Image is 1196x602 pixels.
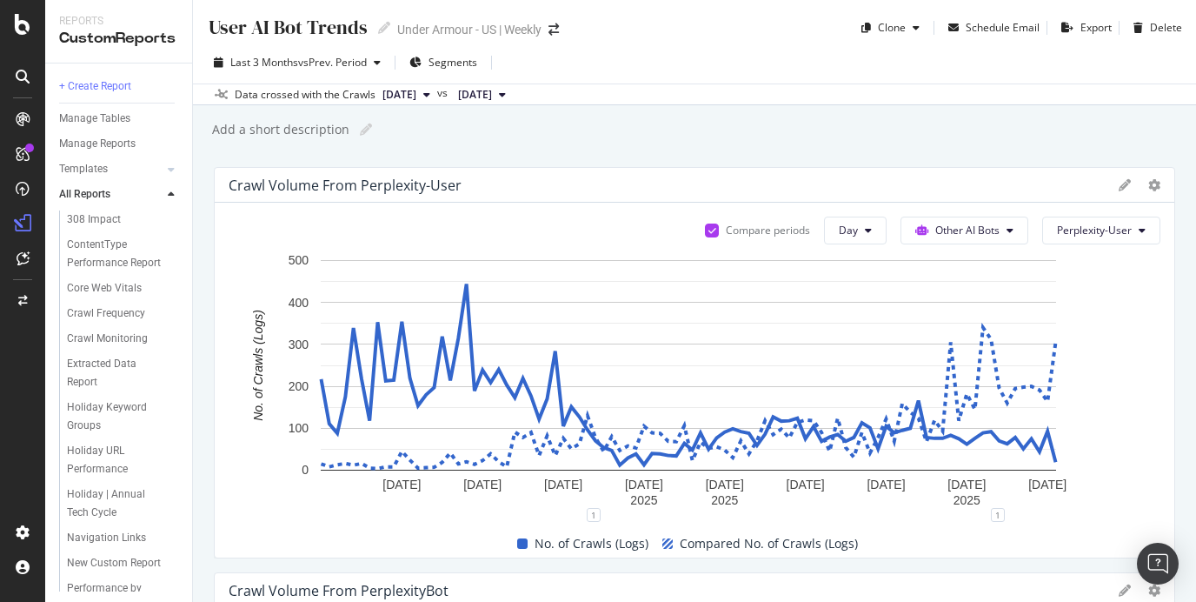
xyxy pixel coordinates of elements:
[67,442,166,478] div: Holiday URL Performance
[382,478,421,492] text: [DATE]
[535,533,648,554] span: No. of Crawls (Logs)
[67,355,163,391] div: Extracted Data Report
[991,508,1005,522] div: 1
[1028,478,1066,492] text: [DATE]
[630,493,657,507] text: 2025
[67,355,180,391] a: Extracted Data Report
[824,217,887,244] button: Day
[1126,14,1182,42] button: Delete
[458,87,492,103] span: 2025 Jun. 26th
[67,330,180,348] a: Crawl Monitoring
[289,296,309,310] text: 400
[207,14,368,41] div: User AI Bot Trends
[235,87,375,103] div: Data crossed with the Crawls
[67,304,145,323] div: Crawl Frequency
[1137,543,1179,585] div: Open Intercom Messenger
[360,124,372,136] i: Edit report name
[207,49,388,77] button: Last 3 MonthsvsPrev. Period
[67,236,169,272] div: ContentType Performance Report
[953,493,980,507] text: 2025
[382,87,416,103] span: 2025 Oct. 2nd
[854,14,927,42] button: Clone
[298,55,367,70] span: vs Prev. Period
[1054,14,1112,42] button: Export
[67,279,180,298] a: Core Web Vitals
[251,310,265,421] text: No. of Crawls (Logs)
[544,478,582,492] text: [DATE]
[210,121,349,138] div: Add a short description
[289,421,309,435] text: 100
[289,253,309,267] text: 500
[900,217,1028,244] button: Other AI Bots
[59,14,178,29] div: Reports
[67,398,165,435] div: Holiday Keyword Groups
[229,582,448,599] div: Crawl Volume from PerplexityBot
[625,478,663,492] text: [DATE]
[67,529,180,547] a: Navigation Links
[230,55,298,70] span: Last 3 Months
[59,110,130,128] div: Manage Tables
[67,485,167,522] div: Holiday | Annual Tech Cycle
[375,84,437,105] button: [DATE]
[214,167,1175,559] div: Crawl Volume from Perplexity-UserCompare periodsDayOther AI BotsPerplexity-UserA chart.11No. of C...
[1042,217,1160,244] button: Perplexity-User
[59,160,108,178] div: Templates
[1080,20,1112,35] div: Export
[67,211,121,229] div: 308 Impact
[59,135,136,153] div: Manage Reports
[67,485,180,522] a: Holiday | Annual Tech Cycle
[302,463,309,477] text: 0
[67,211,180,229] a: 308 Impact
[229,251,1148,515] svg: A chart.
[429,55,477,70] span: Segments
[941,14,1040,42] button: Schedule Email
[587,508,601,522] div: 1
[67,330,148,348] div: Crawl Monitoring
[67,554,180,572] a: New Custom Report
[67,279,142,298] div: Core Web Vitals
[59,135,180,153] a: Manage Reports
[548,23,559,36] div: arrow-right-arrow-left
[402,49,484,77] button: Segments
[59,185,110,204] div: All Reports
[289,379,309,393] text: 200
[1057,223,1132,237] span: Perplexity-User
[966,20,1040,35] div: Schedule Email
[59,185,163,204] a: All Reports
[711,493,738,507] text: 2025
[378,22,390,34] i: Edit report name
[706,478,744,492] text: [DATE]
[947,478,986,492] text: [DATE]
[397,21,542,38] div: Under Armour - US | Weekly
[839,223,858,237] span: Day
[437,85,451,101] span: vs
[680,533,858,554] span: Compared No. of Crawls (Logs)
[867,478,905,492] text: [DATE]
[59,77,131,96] div: + Create Report
[67,236,180,272] a: ContentType Performance Report
[289,338,309,351] text: 300
[726,223,810,237] div: Compare periods
[1150,20,1182,35] div: Delete
[787,478,825,492] text: [DATE]
[67,304,180,323] a: Crawl Frequency
[935,223,1000,237] span: Other AI Bots
[451,84,513,105] button: [DATE]
[67,554,161,572] div: New Custom Report
[67,442,180,478] a: Holiday URL Performance
[229,177,462,194] div: Crawl Volume from Perplexity-User
[59,29,178,49] div: CustomReports
[59,110,180,128] a: Manage Tables
[463,478,502,492] text: [DATE]
[59,77,180,96] a: + Create Report
[67,529,146,547] div: Navigation Links
[59,160,163,178] a: Templates
[878,20,906,35] div: Clone
[67,398,180,435] a: Holiday Keyword Groups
